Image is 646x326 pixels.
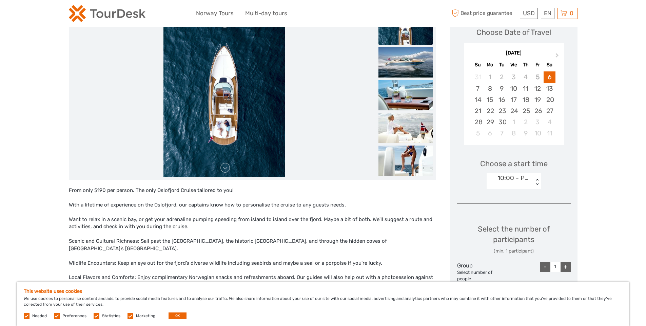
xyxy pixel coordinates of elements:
div: Choose Thursday, September 25th, 2025 [520,105,532,116]
div: - [540,262,550,272]
div: Su [472,60,484,69]
div: Not available Friday, September 5th, 2025 [532,71,544,83]
div: Th [520,60,532,69]
div: We [508,60,520,69]
button: Open LiveChat chat widget [78,10,86,19]
div: Choose Thursday, September 11th, 2025 [520,83,532,94]
div: 10:00 - Private Tour [497,174,530,182]
div: Choose Wednesday, October 8th, 2025 [508,128,520,139]
span: Best price guarantee [450,8,518,19]
div: Choose Friday, September 12th, 2025 [532,83,544,94]
img: 3903e3740d914eb4b14015e215c185b2_main_slider.jpeg [163,14,285,177]
button: OK [169,312,187,319]
div: Choose Saturday, October 11th, 2025 [544,128,555,139]
img: b2bd3fa7825d405d9e4911eaee8b3a65_slider_thumbnail.jpeg [378,47,433,78]
div: Choose Monday, September 8th, 2025 [484,83,496,94]
div: month 2025-09 [466,71,562,139]
div: From only $190 per person. The only Oslofjord Cruise tailored to you! With a lifetime of experien... [69,187,436,310]
a: Multi-day tours [245,8,287,18]
span: USD [523,10,535,17]
div: Choose Saturday, September 13th, 2025 [544,83,555,94]
div: + [561,262,571,272]
div: Select the number of participants [457,224,571,255]
div: Choose Friday, October 10th, 2025 [532,128,544,139]
div: Choose Monday, September 29th, 2025 [484,116,496,128]
div: Choose Thursday, October 2nd, 2025 [520,116,532,128]
div: Choose Tuesday, September 16th, 2025 [496,94,508,105]
div: We use cookies to personalise content and ads, to provide social media features and to analyse ou... [17,282,629,326]
div: Choose Saturday, September 6th, 2025 [544,71,555,83]
div: Mo [484,60,496,69]
label: Needed [32,313,47,319]
div: Fr [532,60,544,69]
div: Choose Wednesday, September 17th, 2025 [508,94,520,105]
img: c9af2e2ecc3d4587bbef6052aa75adad_slider_thumbnail.jpeg [378,80,433,110]
h5: This website uses cookies [24,288,622,294]
div: Choose Saturday, September 27th, 2025 [544,105,555,116]
div: Not available Monday, September 1st, 2025 [484,71,496,83]
div: Choose Wednesday, September 24th, 2025 [508,105,520,116]
div: Choose Tuesday, September 23rd, 2025 [496,105,508,116]
div: Group [457,262,495,282]
div: Choose Monday, October 6th, 2025 [484,128,496,139]
div: Choose Sunday, September 7th, 2025 [472,83,484,94]
div: Choose Tuesday, September 30th, 2025 [496,116,508,128]
div: Choose Date of Travel [476,27,551,38]
div: Select number of people [457,269,495,282]
div: Sa [544,60,555,69]
div: Choose Friday, October 3rd, 2025 [532,116,544,128]
label: Marketing [136,313,155,319]
label: Statistics [102,313,120,319]
div: Not available Tuesday, September 2nd, 2025 [496,71,508,83]
div: Choose Thursday, September 18th, 2025 [520,94,532,105]
div: Choose Saturday, October 4th, 2025 [544,116,555,128]
p: We're away right now. Please check back later! [9,12,77,17]
div: (min. 1 participant) [457,248,571,255]
div: Choose Saturday, September 20th, 2025 [544,94,555,105]
div: Choose Sunday, October 5th, 2025 [472,128,484,139]
div: Not available Wednesday, September 3rd, 2025 [508,71,520,83]
img: 0755f4a14e964c11a65d0a467bd1c325_slider_thumbnail.jpeg [378,113,433,143]
img: 3903e3740d914eb4b14015e215c185b2_slider_thumbnail.jpeg [378,14,433,45]
div: Tu [496,60,508,69]
div: [DATE] [464,50,564,57]
div: Not available Sunday, August 31st, 2025 [472,71,484,83]
div: Choose Tuesday, September 9th, 2025 [496,83,508,94]
span: 0 [569,10,574,17]
div: Choose Tuesday, October 7th, 2025 [496,128,508,139]
img: 4555055c40034a2fb7e46fe7f46b57d4_slider_thumbnail.jpeg [378,146,433,176]
img: 2254-3441b4b5-4e5f-4d00-b396-31f1d84a6ebf_logo_small.png [69,5,145,22]
button: Next Month [552,51,563,62]
a: Norway Tours [196,8,234,18]
label: Preferences [62,313,86,319]
div: Choose Sunday, September 14th, 2025 [472,94,484,105]
div: Choose Sunday, September 21st, 2025 [472,105,484,116]
div: Choose Monday, September 15th, 2025 [484,94,496,105]
div: Choose Monday, September 22nd, 2025 [484,105,496,116]
div: Choose Friday, September 19th, 2025 [532,94,544,105]
div: Not available Thursday, September 4th, 2025 [520,71,532,83]
div: Choose Wednesday, October 1st, 2025 [508,116,520,128]
div: Choose Thursday, October 9th, 2025 [520,128,532,139]
div: Choose Friday, September 26th, 2025 [532,105,544,116]
div: Choose Sunday, September 28th, 2025 [472,116,484,128]
span: Choose a start time [480,158,548,169]
div: EN [541,8,554,19]
div: Choose Wednesday, September 10th, 2025 [508,83,520,94]
div: < > [534,179,540,186]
